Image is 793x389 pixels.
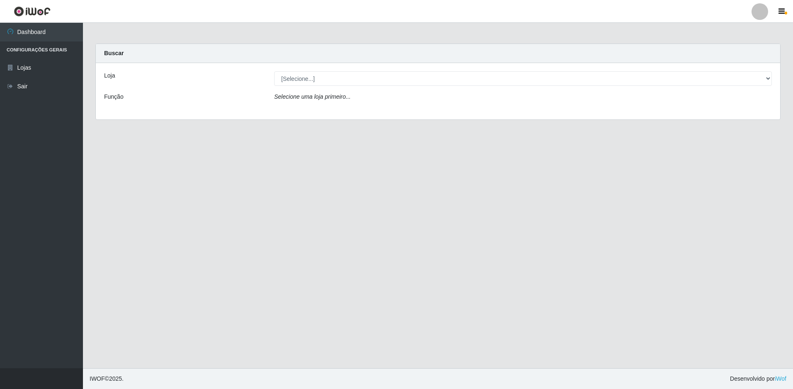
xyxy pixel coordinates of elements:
span: Desenvolvido por [730,374,786,383]
label: Loja [104,71,115,80]
a: iWof [775,375,786,382]
span: © 2025 . [90,374,124,383]
strong: Buscar [104,50,124,56]
img: CoreUI Logo [14,6,51,17]
label: Função [104,92,124,101]
i: Selecione uma loja primeiro... [274,93,350,100]
span: IWOF [90,375,105,382]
